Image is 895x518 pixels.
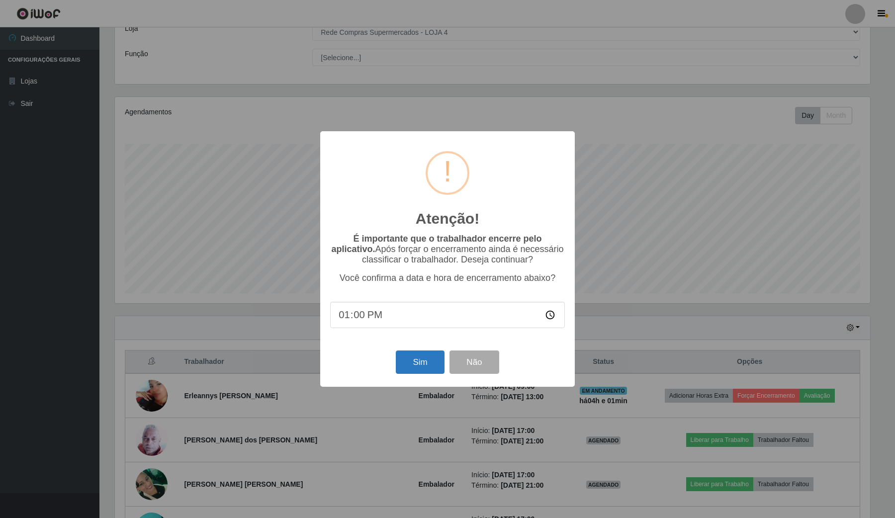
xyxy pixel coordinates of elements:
p: Após forçar o encerramento ainda é necessário classificar o trabalhador. Deseja continuar? [330,234,565,265]
button: Sim [396,350,444,374]
h2: Atenção! [416,210,479,228]
b: É importante que o trabalhador encerre pelo aplicativo. [331,234,541,254]
button: Não [449,350,499,374]
p: Você confirma a data e hora de encerramento abaixo? [330,273,565,283]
